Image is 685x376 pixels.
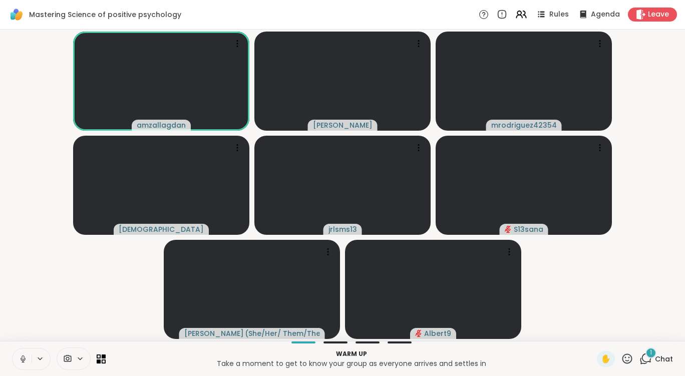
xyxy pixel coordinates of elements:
span: S13sana [514,224,543,234]
span: [DEMOGRAPHIC_DATA] [119,224,204,234]
span: Chat [655,354,673,364]
img: ShareWell Logomark [8,6,25,23]
span: ✋ [601,353,611,365]
span: [PERSON_NAME] [313,120,373,130]
span: amzallagdan [137,120,186,130]
span: Albert9 [424,328,451,338]
span: audio-muted [505,226,512,233]
span: Agenda [591,10,620,20]
span: jrlsms13 [328,224,357,234]
span: Rules [549,10,569,20]
span: audio-muted [415,330,422,337]
span: mrodriguez42354 [491,120,557,130]
p: Warm up [112,349,591,358]
span: ( She/Her/ Them/They ) [245,328,320,338]
span: Mastering Science of positive psychology [29,10,181,20]
span: 1 [650,348,652,357]
span: [PERSON_NAME] [184,328,244,338]
p: Take a moment to get to know your group as everyone arrives and settles in [112,358,591,368]
span: Leave [648,10,669,20]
